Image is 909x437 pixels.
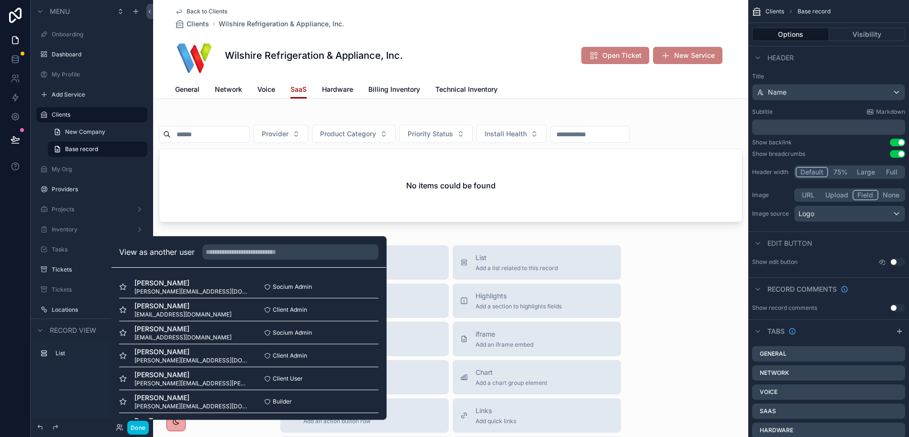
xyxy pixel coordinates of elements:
[752,120,905,135] div: scrollable content
[476,341,533,349] span: Add an iframe embed
[257,81,275,100] a: Voice
[829,28,906,41] button: Visibility
[52,246,142,253] label: Tasks
[767,53,794,63] span: Header
[273,306,307,314] span: Client Admin
[435,85,498,94] span: Technical Inventory
[65,128,105,136] span: New Company
[134,301,232,311] span: [PERSON_NAME]
[52,71,142,78] label: My Profile
[853,190,879,200] button: Field
[878,190,904,200] button: None
[134,393,249,403] span: [PERSON_NAME]
[175,8,227,15] a: Back to Clients
[760,388,777,396] label: Voice
[52,286,142,294] label: Tickets
[52,226,128,233] label: Inventory
[476,303,562,310] span: Add a section to highlights fields
[322,85,353,94] span: Hardware
[187,19,209,29] span: Clients
[215,81,242,100] a: Network
[52,186,142,193] a: Providers
[134,403,249,410] span: [PERSON_NAME][EMAIL_ADDRESS][DOMAIN_NAME]
[322,81,353,100] a: Hardware
[65,145,98,153] span: Base record
[798,209,814,218] span: Logo
[52,165,142,173] label: My Org
[453,360,621,394] button: ChartAdd a chart group element
[853,167,879,177] button: Large
[52,306,128,314] label: Locations
[219,19,344,29] span: Wilshire Refrigeration & Appliance, Inc.
[31,341,153,371] div: scrollable content
[876,108,905,116] span: Markdown
[368,81,420,100] a: Billing Inventory
[215,85,242,94] span: Network
[752,84,905,100] button: Name
[273,352,307,360] span: Client Admin
[760,369,789,377] label: Network
[765,8,784,15] span: Clients
[821,190,853,200] button: Upload
[134,347,249,357] span: [PERSON_NAME]
[453,284,621,318] button: HighlightsAdd a section to highlights fields
[476,329,533,339] span: iframe
[290,85,307,94] span: SaaS
[134,416,232,426] span: Dev Team
[796,190,821,200] button: URL
[273,398,292,405] span: Builder
[134,370,249,380] span: [PERSON_NAME]
[134,357,249,364] span: [PERSON_NAME][EMAIL_ADDRESS][DOMAIN_NAME]
[476,406,516,415] span: Links
[476,291,562,301] span: Highlights
[134,288,249,295] span: [PERSON_NAME][EMAIL_ADDRESS][DOMAIN_NAME]
[453,245,621,280] button: ListAdd a list related to this record
[752,139,792,146] div: Show backlink
[48,142,147,157] a: Base record
[752,191,790,199] label: Image
[760,407,776,415] label: SaaS
[752,28,829,41] button: Options
[476,379,547,387] span: Add a chart group element
[767,327,785,336] span: Tabs
[52,31,142,38] label: Onboarding
[134,278,249,288] span: [PERSON_NAME]
[175,81,200,100] a: General
[55,350,140,357] label: List
[866,108,905,116] a: Markdown
[52,51,142,58] label: Dashboard
[752,108,773,116] label: Subtitle
[303,417,371,425] span: Add an action button row
[368,85,420,94] span: Billing Inventory
[273,329,312,337] span: Socium Admin
[119,246,195,258] h2: View as another user
[50,7,70,16] span: Menu
[225,49,403,62] h1: Wilshire Refrigeration & Appliance, Inc.
[476,253,558,262] span: List
[796,167,828,177] button: Default
[273,283,312,291] span: Socium Admin
[48,124,147,140] a: New Company
[134,334,232,341] span: [EMAIL_ADDRESS][DOMAIN_NAME]
[752,73,905,80] label: Title
[134,311,232,318] span: [EMAIL_ADDRESS][DOMAIN_NAME]
[52,111,142,119] label: Clients
[52,91,142,98] label: Add Service
[134,380,249,387] span: [PERSON_NAME][EMAIL_ADDRESS][PERSON_NAME][DOMAIN_NAME]
[52,266,142,273] label: Tickets
[798,8,831,15] span: Base record
[52,206,128,213] label: Projects
[794,206,905,222] button: Logo
[752,150,805,158] div: Show breadcrumbs
[752,304,817,312] div: Show record comments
